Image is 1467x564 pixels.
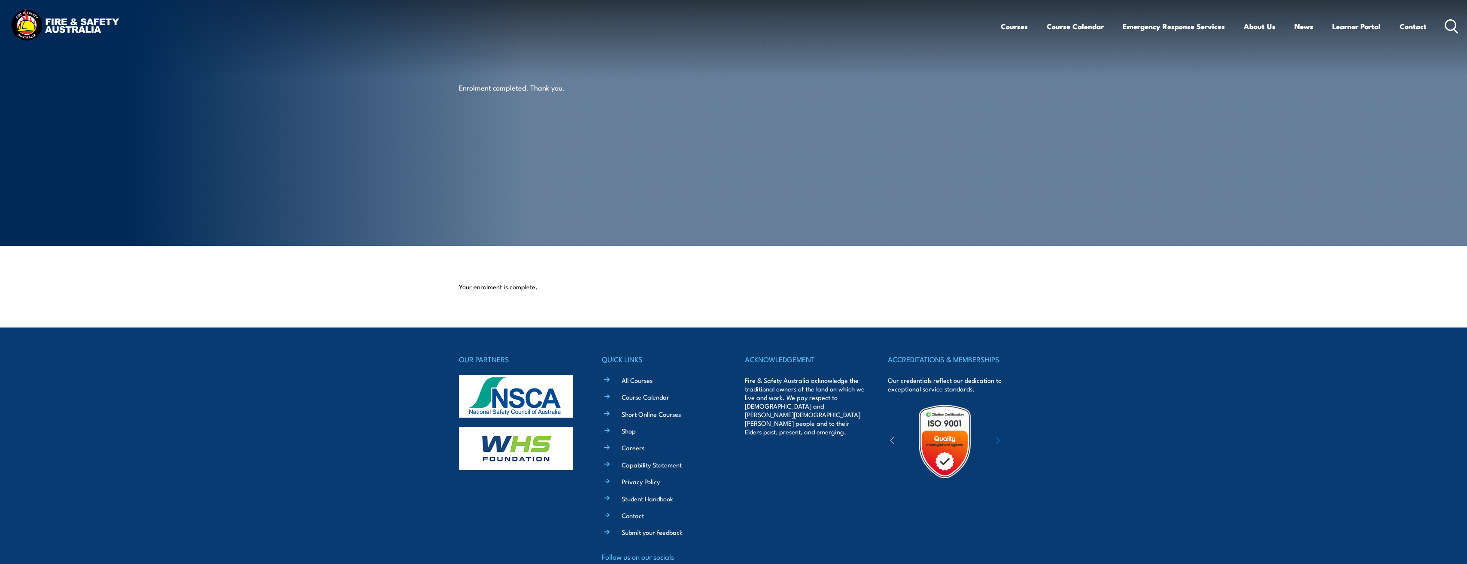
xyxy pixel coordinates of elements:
a: Short Online Courses [622,409,681,418]
a: Careers [622,443,644,452]
a: All Courses [622,376,653,385]
a: Shop [622,426,636,435]
p: Enrolment completed. Thank you. [459,82,616,92]
a: Submit your feedback [622,528,683,537]
h4: ACKNOWLEDGEMENT [745,353,865,365]
h4: OUR PARTNERS [459,353,579,365]
a: Courses [1001,15,1028,38]
p: Our credentials reflect our dedication to exceptional service standards. [888,376,1008,393]
a: Learner Portal [1332,15,1381,38]
a: Contact [622,511,644,520]
p: Fire & Safety Australia acknowledge the traditional owners of the land on which we live and work.... [745,376,865,436]
img: Untitled design (19) [907,404,982,479]
h4: QUICK LINKS [602,353,722,365]
h4: Follow us on our socials [602,551,722,563]
a: Contact [1400,15,1427,38]
a: Course Calendar [622,392,669,401]
img: nsca-logo-footer [459,375,573,418]
a: About Us [1244,15,1276,38]
a: Student Handbook [622,494,673,503]
a: News [1294,15,1313,38]
a: Course Calendar [1047,15,1104,38]
p: Your enrolment is complete. [459,282,1008,291]
h4: ACCREDITATIONS & MEMBERSHIPS [888,353,1008,365]
img: whs-logo-footer [459,427,573,470]
a: Emergency Response Services [1123,15,1225,38]
a: Capability Statement [622,460,682,469]
img: ewpa-logo [983,427,1057,456]
a: Privacy Policy [622,477,660,486]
